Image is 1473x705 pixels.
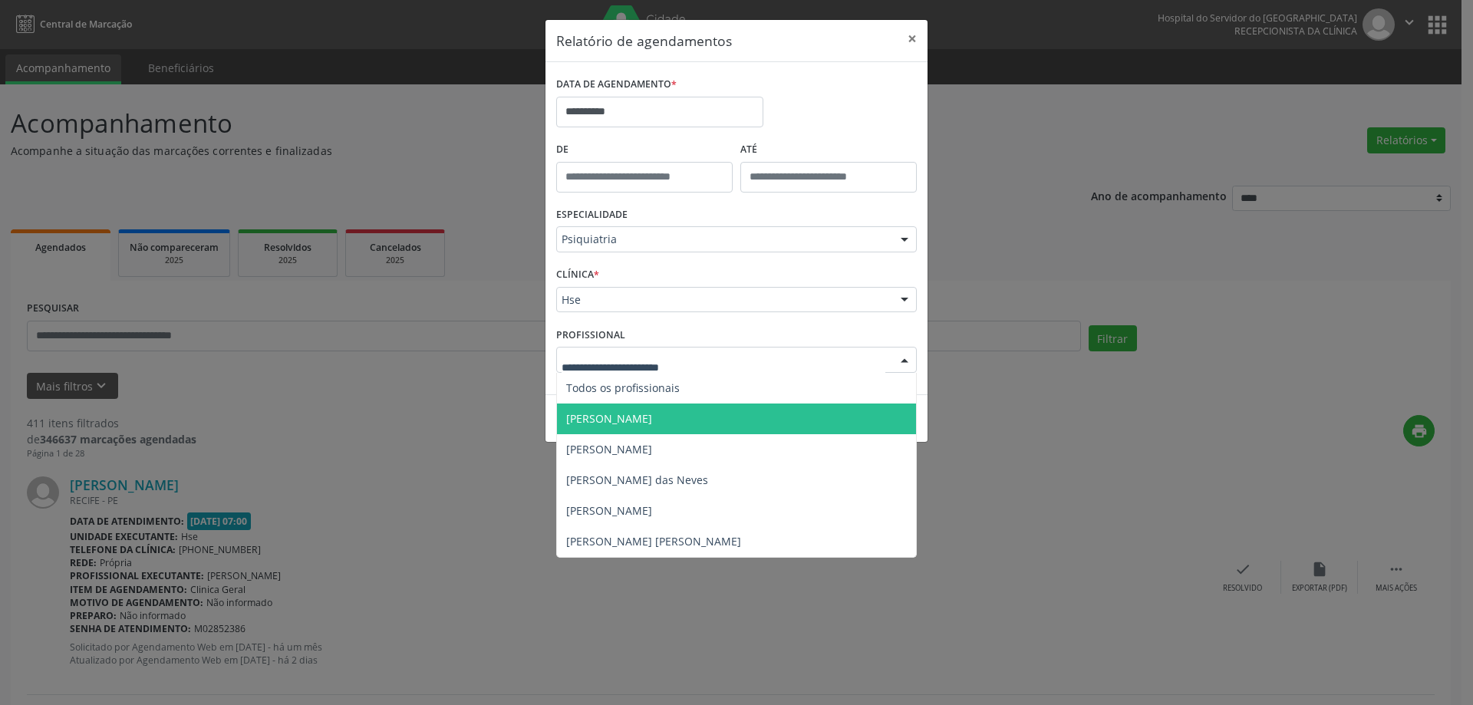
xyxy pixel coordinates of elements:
label: ATÉ [740,138,917,162]
button: Close [897,20,928,58]
label: ESPECIALIDADE [556,203,628,227]
span: Psiquiatria [562,232,885,247]
span: [PERSON_NAME] [566,442,652,456]
label: DATA DE AGENDAMENTO [556,73,677,97]
span: Hse [562,292,885,308]
span: [PERSON_NAME] das Neves [566,473,708,487]
span: [PERSON_NAME] [566,411,652,426]
label: CLÍNICA [556,263,599,287]
span: [PERSON_NAME] [566,503,652,518]
label: PROFISSIONAL [556,323,625,347]
label: De [556,138,733,162]
span: Todos os profissionais [566,381,680,395]
span: [PERSON_NAME] [PERSON_NAME] [566,534,741,549]
h5: Relatório de agendamentos [556,31,732,51]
